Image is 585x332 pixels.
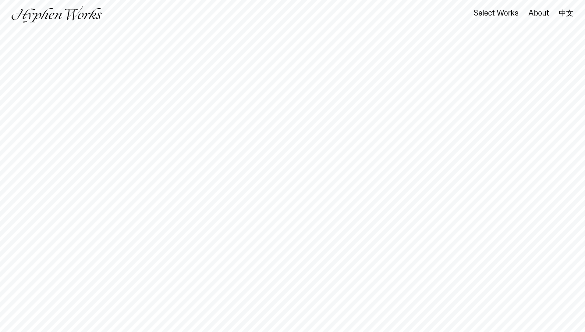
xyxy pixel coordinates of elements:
[473,10,519,17] a: Select Works
[12,6,101,23] img: Hyphen Works
[528,10,549,17] a: About
[473,9,519,17] div: Select Works
[559,10,573,16] a: 中文
[528,9,549,17] div: About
